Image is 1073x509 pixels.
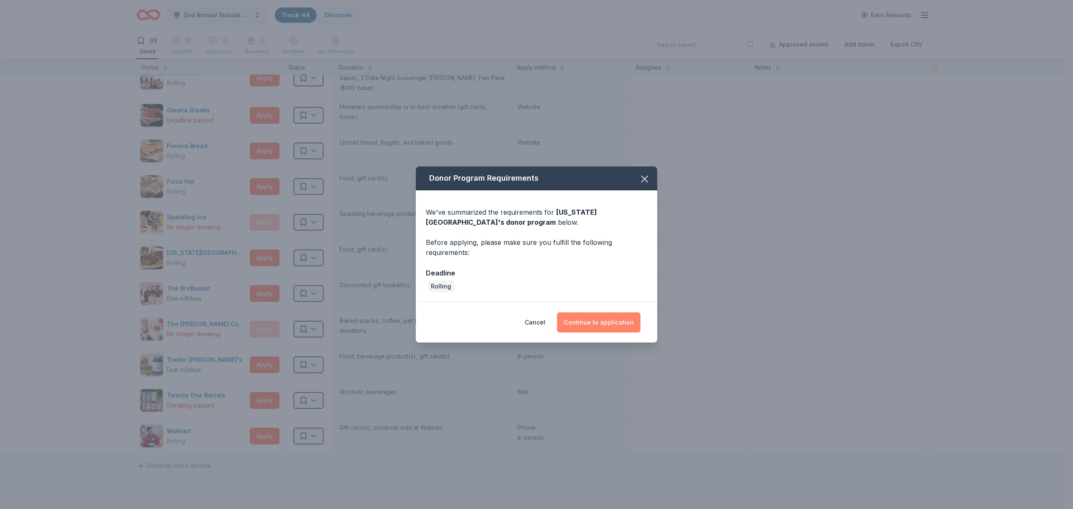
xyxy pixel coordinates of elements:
div: Deadline [426,267,647,278]
div: Rolling [428,280,454,292]
div: Before applying, please make sure you fulfill the following requirements: [426,237,647,257]
button: Cancel [525,312,545,332]
div: We've summarized the requirements for below. [426,207,647,227]
button: Continue to application [557,312,640,332]
div: Donor Program Requirements [416,166,657,190]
